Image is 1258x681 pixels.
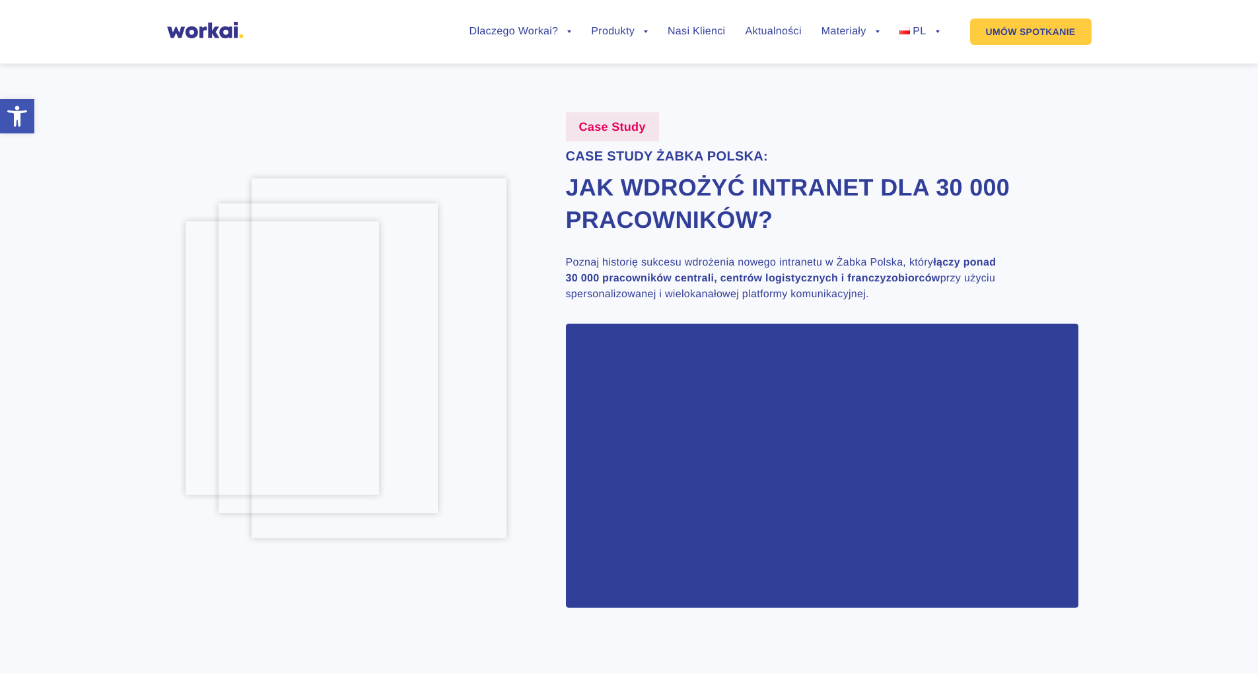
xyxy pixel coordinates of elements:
span: PL [913,26,926,37]
a: Dlaczego Workai? [470,26,572,37]
a: Nasi Klienci [668,26,725,37]
a: UMÓW SPOTKANIE [970,18,1092,45]
strong: CASE STUDY ŻABKA POLSKA: [566,149,769,164]
iframe: Form 0 [582,340,1062,602]
a: Produkty [591,26,648,37]
img: CASE-STUDY-ZABKA-POLSKA-Jak-wdrozyc-intranet-dla-30-000-pracownikow.png [252,178,506,538]
img: CASE-STUDY-ZABKA-POLSKA-Jak-wdrozyc-intranet-dla-30-000-pracownikow-pg-4.png [186,221,379,495]
a: Materiały [821,26,880,37]
strong: łączy ponad 30 000 pracowników centrali, centrów logistycznych i franczyzobiorców [566,257,996,284]
a: PL [899,26,940,37]
img: CASE-STUDY-ZABKA-POLSKA-Jak-wdrozyc-intranet-dla-30-000-pracownikow-pg-2.png [219,203,437,513]
p: Poznaj historię sukcesu wdrożenia nowego intranetu w Żabka Polska, który przy użyciu spersonalizo... [566,255,1028,303]
a: Aktualności [745,26,801,37]
h2: Jak wdrożyć intranet dla 30 000 pracowników? [566,172,1078,236]
label: Case Study [566,112,659,141]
